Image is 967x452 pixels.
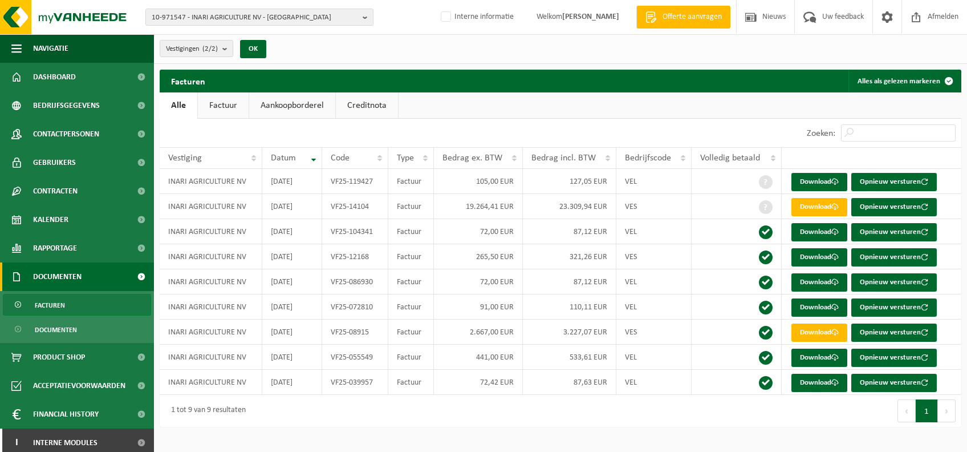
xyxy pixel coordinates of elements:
span: Documenten [35,319,77,341]
td: Factuur [388,194,434,219]
td: 127,05 EUR [523,169,616,194]
td: 72,00 EUR [434,219,522,244]
span: Vestiging [168,154,202,163]
a: Creditnota [336,92,398,119]
span: Volledig betaald [700,154,760,163]
td: VF25-086930 [322,269,388,294]
span: Code [331,154,350,163]
a: Factuur [198,92,249,119]
td: VES [616,320,692,345]
button: Vestigingen(2/2) [160,40,233,57]
td: VEL [616,269,692,294]
td: 321,26 EUR [523,244,616,269]
td: VEL [616,345,692,370]
td: 19.264,41 EUR [434,194,522,219]
td: [DATE] [262,294,322,320]
label: Interne informatie [438,9,514,26]
span: Offerte aanvragen [660,11,725,23]
span: Facturen [35,294,65,316]
td: INARI AGRICULTURE NV [160,269,262,294]
td: [DATE] [262,345,322,370]
span: Vestigingen [166,41,218,58]
button: Opnieuw versturen [851,223,937,241]
div: 1 tot 9 van 9 resultaten [165,401,246,421]
td: INARI AGRICULTURE NV [160,320,262,345]
td: INARI AGRICULTURE NV [160,194,262,219]
a: Aankoopborderel [249,92,335,119]
td: VF25-14104 [322,194,388,219]
td: VF25-072810 [322,294,388,320]
button: Opnieuw versturen [851,374,937,392]
button: Opnieuw versturen [851,248,937,267]
a: Download [791,223,847,241]
td: [DATE] [262,169,322,194]
button: 10-971547 - INARI AGRICULTURE NV - [GEOGRAPHIC_DATA] [145,9,373,26]
td: 533,61 EUR [523,345,616,370]
button: 1 [916,399,938,422]
td: VF25-119427 [322,169,388,194]
span: Type [397,154,414,163]
button: Opnieuw versturen [851,273,937,292]
a: Offerte aanvragen [636,6,730,29]
span: Rapportage [33,234,77,263]
a: Download [791,324,847,342]
td: INARI AGRICULTURE NV [160,345,262,370]
span: Acceptatievoorwaarden [33,372,125,400]
a: Documenten [3,318,151,340]
a: Download [791,248,847,267]
span: Navigatie [33,34,68,63]
span: Bedrijfscode [625,154,671,163]
span: Gebruikers [33,148,76,177]
span: Kalender [33,205,68,234]
td: 72,00 EUR [434,269,522,294]
label: Zoeken: [807,129,835,138]
span: Bedrag incl. BTW [531,154,596,163]
td: 87,12 EUR [523,269,616,294]
span: Bedrag ex. BTW [442,154,502,163]
span: Contracten [33,177,78,205]
button: Opnieuw versturen [851,324,937,342]
td: 110,11 EUR [523,294,616,320]
td: VF25-055549 [322,345,388,370]
td: Factuur [388,244,434,269]
a: Download [791,273,847,292]
td: [DATE] [262,320,322,345]
span: 10-971547 - INARI AGRICULTURE NV - [GEOGRAPHIC_DATA] [152,9,358,26]
button: Opnieuw versturen [851,349,937,367]
a: Download [791,349,847,367]
td: INARI AGRICULTURE NV [160,219,262,244]
td: 3.227,07 EUR [523,320,616,345]
h2: Facturen [160,70,217,92]
td: VEL [616,169,692,194]
button: OK [240,40,266,58]
td: [DATE] [262,269,322,294]
td: INARI AGRICULTURE NV [160,294,262,320]
td: INARI AGRICULTURE NV [160,244,262,269]
td: 91,00 EUR [434,294,522,320]
a: Download [791,198,847,216]
td: VEL [616,294,692,320]
td: INARI AGRICULTURE NV [160,169,262,194]
td: 87,63 EUR [523,370,616,395]
td: 2.667,00 EUR [434,320,522,345]
td: VEL [616,219,692,244]
span: Dashboard [33,63,76,91]
td: [DATE] [262,244,322,269]
td: Factuur [388,269,434,294]
span: Documenten [33,263,82,291]
button: Previous [897,399,916,422]
button: Alles als gelezen markeren [848,70,960,92]
td: [DATE] [262,370,322,395]
td: Factuur [388,169,434,194]
strong: [PERSON_NAME] [562,13,619,21]
span: Financial History [33,400,99,429]
td: VF25-104341 [322,219,388,244]
td: 72,42 EUR [434,370,522,395]
a: Download [791,374,847,392]
td: [DATE] [262,194,322,219]
td: 87,12 EUR [523,219,616,244]
td: Factuur [388,219,434,244]
span: Datum [271,154,296,163]
td: 265,50 EUR [434,244,522,269]
span: Contactpersonen [33,120,99,148]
